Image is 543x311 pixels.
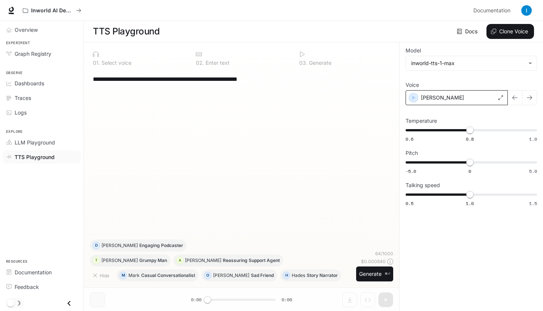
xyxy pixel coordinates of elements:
span: Dark mode toggle [7,299,14,307]
span: TTS Playground [15,153,55,161]
p: Voice [406,82,419,88]
div: D [93,240,100,251]
button: Clone Voice [486,24,534,39]
a: Dashboards [3,77,81,90]
h1: TTS Playground [93,24,160,39]
button: Close drawer [61,296,78,311]
p: Generate [307,60,331,65]
p: Temperature [406,118,437,124]
span: Graph Registry [15,50,51,58]
p: $ 0.000640 [361,258,386,265]
p: Reassuring Support Agent [223,258,280,263]
p: [PERSON_NAME] [421,94,464,101]
span: Dashboards [15,79,44,87]
span: Documentation [473,6,510,15]
p: Pitch [406,150,418,156]
p: 0 2 . [196,60,204,65]
button: O[PERSON_NAME]Sad Friend [201,269,277,281]
button: MMarkCasual Conversationalist [117,269,198,281]
span: 0 [468,168,471,174]
a: Feedback [3,280,81,293]
a: Traces [3,91,81,104]
p: Select voice [100,60,131,65]
p: Inworld AI Demos [31,7,73,14]
p: Hades [292,273,305,278]
p: [PERSON_NAME] [213,273,249,278]
button: User avatar [519,3,534,18]
p: Story Narrator [307,273,338,278]
span: 1.5 [529,200,537,207]
button: A[PERSON_NAME]Reassuring Support Agent [173,254,283,266]
button: D[PERSON_NAME]Engaging Podcaster [90,240,186,251]
p: Model [406,48,421,53]
p: 64 / 1000 [375,250,393,257]
p: Sad Friend [251,273,274,278]
a: Overview [3,23,81,36]
p: Casual Conversationalist [141,273,195,278]
span: 5.0 [529,168,537,174]
p: Talking speed [406,183,440,188]
span: 0.5 [406,200,413,207]
span: Traces [15,94,31,102]
button: All workspaces [19,3,85,18]
div: A [176,254,183,266]
div: T [93,254,100,266]
p: Enter text [204,60,230,65]
p: Mark [128,273,140,278]
button: Generate⌘⏎ [356,266,393,282]
a: Logs [3,106,81,119]
button: T[PERSON_NAME]Grumpy Man [90,254,170,266]
span: 1.0 [466,200,474,207]
p: 0 3 . [299,60,307,65]
p: Grumpy Man [139,258,167,263]
span: Documentation [15,268,52,276]
div: O [204,269,211,281]
a: LLM Playground [3,136,81,149]
p: [PERSON_NAME] [185,258,221,263]
p: [PERSON_NAME] [101,258,138,263]
span: -5.0 [406,168,416,174]
a: Graph Registry [3,47,81,60]
a: Documentation [3,266,81,279]
p: Engaging Podcaster [139,243,183,248]
a: Docs [455,24,480,39]
div: M [120,269,127,281]
span: 0.6 [406,136,413,142]
div: inworld-tts-1-max [406,56,537,70]
a: Documentation [470,3,516,18]
span: Feedback [15,283,39,291]
p: ⌘⏎ [385,272,390,276]
div: inworld-tts-1-max [411,60,525,67]
span: Overview [15,26,38,34]
span: 0.8 [466,136,474,142]
p: [PERSON_NAME] [101,243,138,248]
div: H [283,269,290,281]
img: User avatar [521,5,532,16]
span: 1.0 [529,136,537,142]
a: TTS Playground [3,150,81,164]
p: 0 1 . [93,60,100,65]
span: Logs [15,109,27,116]
button: HHadesStory Narrator [280,269,341,281]
button: Hide [90,269,114,281]
span: LLM Playground [15,138,55,146]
